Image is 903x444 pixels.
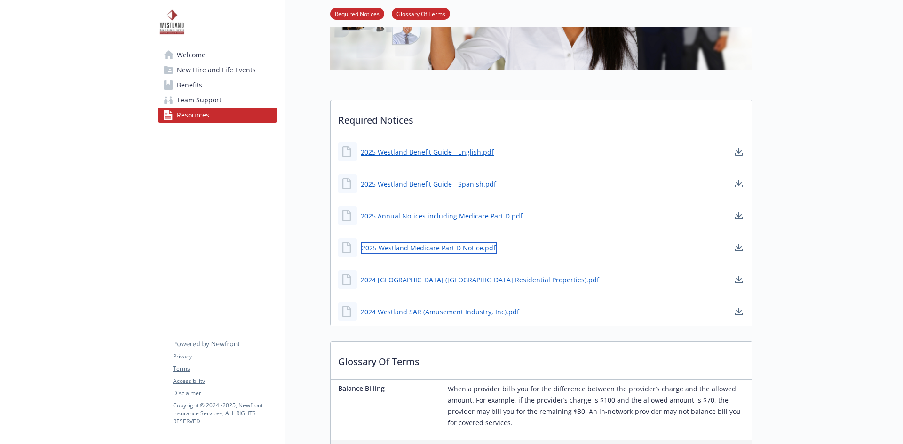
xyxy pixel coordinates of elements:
[733,274,745,285] a: download document
[733,146,745,157] a: download document
[338,383,432,393] p: Balance Billing
[361,275,599,285] a: 2024 [GEOGRAPHIC_DATA] ([GEOGRAPHIC_DATA] Residential Properties).pdf
[177,93,222,108] span: Team Support
[158,78,277,93] a: Benefits
[173,401,277,425] p: Copyright © 2024 - 2025 , Newfront Insurance Services, ALL RIGHTS RESERVED
[733,178,745,189] a: download document
[331,100,752,135] p: Required Notices
[158,108,277,123] a: Resources
[361,147,494,157] a: 2025 Westland Benefit Guide - English.pdf
[733,242,745,253] a: download document
[361,211,523,221] a: 2025 Annual Notices including Medicare Part D.pdf
[330,9,384,18] a: Required Notices
[733,210,745,221] a: download document
[733,306,745,317] a: download document
[361,307,519,317] a: 2024 Westland SAR (Amusement Industry, Inc).pdf
[173,352,277,361] a: Privacy
[158,47,277,62] a: Welcome
[392,9,450,18] a: Glossary Of Terms
[158,93,277,108] a: Team Support
[173,365,277,373] a: Terms
[177,108,209,123] span: Resources
[448,383,748,428] p: When a provider bills you for the difference between the provider’s charge and the allowed amount...
[173,389,277,397] a: Disclaimer
[361,179,496,189] a: 2025 Westland Benefit Guide - Spanish.pdf
[331,342,752,376] p: Glossary Of Terms
[158,62,277,78] a: New Hire and Life Events
[177,78,202,93] span: Benefits
[173,377,277,385] a: Accessibility
[177,47,206,62] span: Welcome
[361,242,497,254] a: 2025 Westland Medicare Part D Notice.pdf
[177,62,256,78] span: New Hire and Life Events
